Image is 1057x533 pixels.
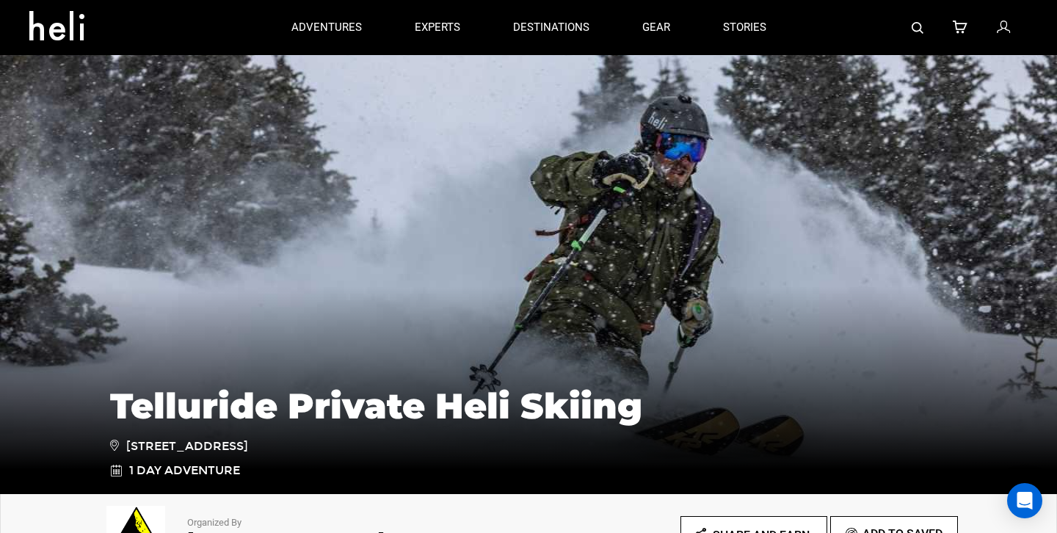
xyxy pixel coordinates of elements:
[129,463,240,479] span: 1 Day Adventure
[110,437,248,455] span: [STREET_ADDRESS]
[291,20,362,35] p: adventures
[110,386,947,426] h1: Telluride Private Heli Skiing
[1007,483,1042,518] div: Open Intercom Messenger
[513,20,589,35] p: destinations
[415,20,460,35] p: experts
[912,22,923,34] img: search-bar-icon.svg
[187,516,488,530] p: Organized By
